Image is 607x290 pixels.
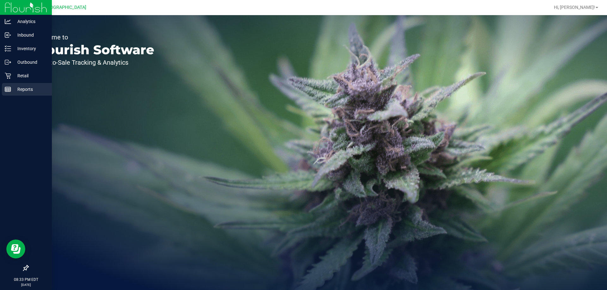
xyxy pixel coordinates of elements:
[11,18,49,25] p: Analytics
[6,240,25,258] iframe: Resource center
[5,45,11,52] inline-svg: Inventory
[34,34,154,40] p: Welcome to
[43,5,86,10] span: [GEOGRAPHIC_DATA]
[5,86,11,92] inline-svg: Reports
[34,59,154,66] p: Seed-to-Sale Tracking & Analytics
[11,58,49,66] p: Outbound
[11,72,49,80] p: Retail
[5,18,11,25] inline-svg: Analytics
[3,282,49,287] p: [DATE]
[5,32,11,38] inline-svg: Inbound
[11,45,49,52] p: Inventory
[3,277,49,282] p: 08:33 PM EDT
[5,59,11,65] inline-svg: Outbound
[11,31,49,39] p: Inbound
[11,86,49,93] p: Reports
[34,44,154,56] p: Flourish Software
[5,73,11,79] inline-svg: Retail
[554,5,595,10] span: Hi, [PERSON_NAME]!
